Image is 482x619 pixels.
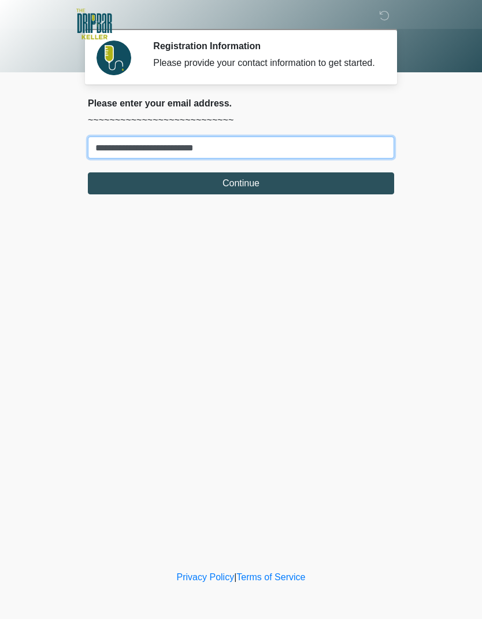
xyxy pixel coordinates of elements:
p: ~~~~~~~~~~~~~~~~~~~~~~~~~~~ [88,113,394,127]
button: Continue [88,172,394,194]
a: Terms of Service [236,572,305,582]
a: | [234,572,236,582]
img: Agent Avatar [97,40,131,75]
img: The DRIPBaR - Keller Logo [76,9,112,39]
h2: Please enter your email address. [88,98,394,109]
a: Privacy Policy [177,572,235,582]
div: Please provide your contact information to get started. [153,56,377,70]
